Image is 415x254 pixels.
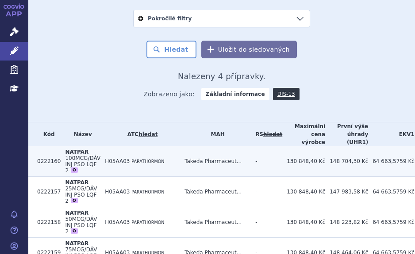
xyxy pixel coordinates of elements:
td: Takeda Pharmaceut... [180,177,251,207]
a: DIS-13 [273,88,300,100]
td: 147 983,58 Kč [325,177,368,207]
del: hledat [263,131,282,137]
td: - [251,177,282,207]
span: H05AA03 [105,189,130,195]
th: Název [61,122,100,146]
span: NATPAR [65,210,88,216]
span: H05AA03 [105,158,130,164]
span: Nalezeny 4 přípravky. [178,72,265,81]
span: Zobrazeno jako: [143,88,195,100]
th: Maximální cena výrobce [282,122,325,146]
a: hledat [138,131,158,137]
span: 50MCG/DÁV INJ PSO LQF 2 [65,216,97,235]
td: 130 848,40 Kč [282,207,325,238]
div: O [71,167,78,173]
button: Uložit do sledovaných [201,41,297,58]
td: 64 663,5759 Kč [368,177,415,207]
div: O [71,198,78,203]
span: NATPAR [65,149,88,155]
button: Hledat [146,41,196,58]
th: První výše úhrady (UHR1) [325,122,368,146]
th: MAH [180,122,251,146]
strong: Základní informace [201,88,269,100]
td: - [251,146,282,177]
a: vyhledávání neobsahuje žádnou platnou referenční skupinu [263,131,282,137]
td: 130 848,40 Kč [282,146,325,177]
th: ATC [100,122,180,146]
td: 0222160 [33,146,61,177]
td: 148 704,30 Kč [325,146,368,177]
th: Kód [33,122,61,146]
a: Pokročilé filtry [134,10,310,27]
span: NATPAR [65,179,88,186]
td: 0222157 [33,177,61,207]
th: EKV1 [368,122,415,146]
span: 25MCG/DÁV INJ PSO LQF 2 [65,186,97,204]
span: NATPAR [65,240,88,246]
td: 64 663,5759 Kč [368,207,415,238]
div: O [71,228,78,234]
td: - [251,207,282,238]
span: H05AA03 [105,219,130,225]
td: 148 223,82 Kč [325,207,368,238]
span: 100MCG/DÁV INJ PSO LQF 2 [65,155,100,174]
td: 0222158 [33,207,61,238]
td: Takeda Pharmaceut... [180,207,251,238]
th: RS [251,122,282,146]
span: PARATHORMON [131,190,164,194]
span: PARATHORMON [131,159,164,164]
td: Takeda Pharmaceut... [180,146,251,177]
td: 64 663,5759 Kč [368,146,415,177]
td: 130 848,40 Kč [282,177,325,207]
span: PARATHORMON [131,220,164,225]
